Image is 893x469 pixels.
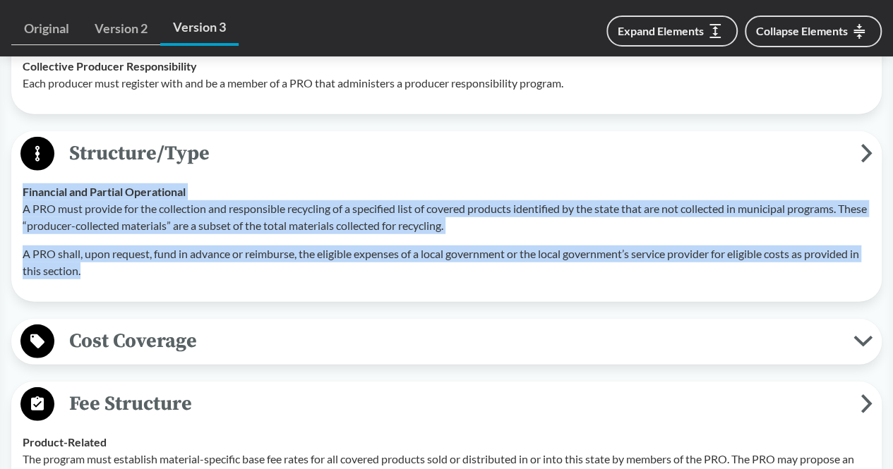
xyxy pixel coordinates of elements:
strong: Product-Related [23,435,107,449]
span: Fee Structure [54,388,861,420]
button: Cost Coverage [16,324,877,360]
strong: Collective Producer Responsibility [23,59,197,73]
strong: Financial and Partial Operational [23,185,186,198]
button: Structure/Type [16,136,877,172]
span: Cost Coverage [54,325,853,357]
p: A PRO must provide for the collection and responsible recycling of a specified list of covered pr... [23,200,870,234]
p: Each producer must register with and be a member of a PRO that administers a producer responsibil... [23,75,870,92]
p: A PRO shall, upon request, fund in advance or reimburse, the eligible expenses of a local governm... [23,245,870,279]
a: Original [11,13,82,45]
span: Structure/Type [54,138,861,169]
a: Version 2 [82,13,160,45]
button: Fee Structure [16,386,877,422]
button: Collapse Elements [745,16,882,47]
button: Expand Elements [606,16,738,47]
a: Version 3 [160,11,239,46]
